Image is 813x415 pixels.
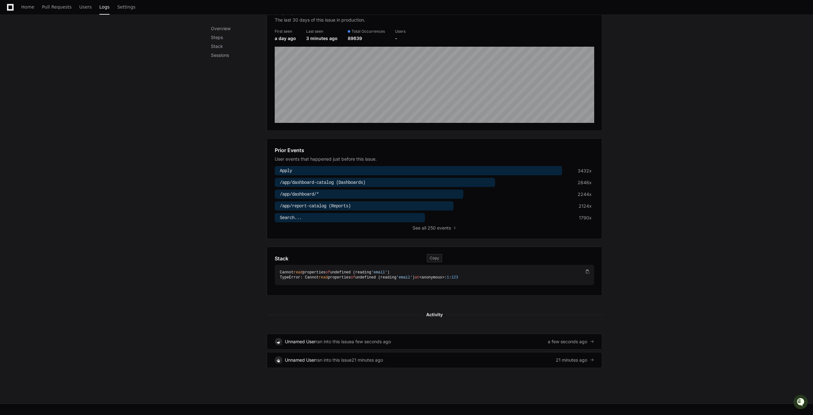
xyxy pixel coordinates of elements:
div: a day ago [275,35,296,42]
span: Total Occurrences [352,29,385,34]
span: at [415,275,419,280]
div: 1790x [579,215,592,221]
span: Pull Requests [42,5,71,9]
div: User events that happened just before this issue. [275,156,594,162]
h1: Prior Events [275,146,304,154]
span: /app/report-catalog (Reports) [280,204,351,209]
div: Users [395,29,406,34]
span: Search... [280,215,302,220]
span: 1 [447,275,449,280]
span: ran into this issue [316,338,352,345]
div: 89639 [348,35,385,42]
div: Last seen [306,29,338,34]
button: Seeall 250 events [413,225,457,231]
span: read [319,275,328,280]
button: Start new chat [108,49,116,57]
a: Unnamed User [285,339,316,344]
span: read [293,270,303,275]
span: 123 [451,275,458,280]
div: 2244x [578,191,592,197]
a: Unnamed Userran into this issuea few seconds agoa few seconds ago [267,334,602,350]
span: Apply [280,168,292,173]
a: Unnamed User [285,357,316,363]
a: Unnamed Userran into this issue21 minutes ago21 minutes ago [267,352,602,368]
iframe: Open customer support [793,394,810,411]
div: We're available if you need us! [22,54,80,59]
img: PlayerZero [6,6,19,19]
img: 9.svg [275,357,281,363]
div: - [395,35,406,42]
span: See [413,225,420,231]
div: a few seconds ago [352,338,391,345]
span: 'email' [396,275,412,280]
span: ran into this issue [316,357,352,363]
div: 3432x [578,168,592,174]
div: 21 minutes ago [352,357,383,363]
span: 21 minutes ago [556,357,587,363]
p: Sessions [211,52,267,58]
span: of [351,275,355,280]
span: Users [79,5,92,9]
span: all 250 events [422,225,451,231]
span: 'email' [371,270,387,275]
app-pz-page-link-header: Overview [275,9,594,27]
span: Home [21,5,34,9]
h1: Stack [275,255,288,262]
div: Copy [427,254,442,262]
a: Powered byPylon [45,66,77,71]
span: Pylon [63,67,77,71]
div: First seen [275,29,296,34]
div: Cannot properties undefined (reading ) TypeError: Cannot properties undefined (reading ) <anonymo... [280,270,584,280]
div: Start new chat [22,47,104,54]
p: Overview [211,25,267,32]
div: Welcome [6,25,116,36]
p: The last 30 days of this issue in production. [275,17,365,23]
img: 1756235613930-3d25f9e4-fa56-45dd-b3ad-e072dfbd1548 [6,47,18,59]
p: Stack [211,43,267,50]
span: /app/dashboard-catalog (Dashboards) [280,180,366,185]
span: a few seconds ago [548,338,587,345]
app-pz-page-link-header: Stack [275,255,594,262]
span: of [326,270,330,275]
img: 2.svg [275,338,281,345]
div: 2646x [578,179,592,186]
span: Logs [99,5,110,9]
span: Settings [117,5,135,9]
div: 3 minutes ago [306,35,338,42]
p: Steps [211,34,267,41]
div: 2124x [579,203,592,209]
span: /app/dashboard/* [280,192,319,197]
span: Activity [422,311,447,318]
